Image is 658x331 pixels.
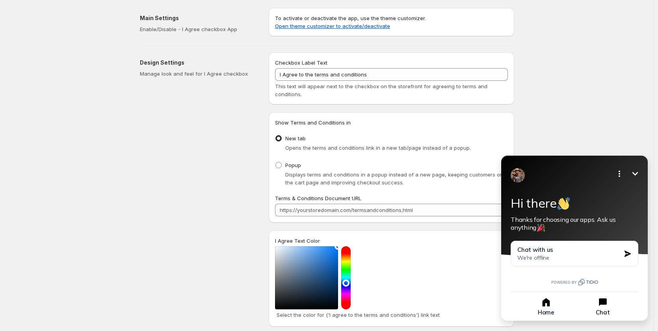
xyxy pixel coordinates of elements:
[275,83,487,97] span: This text will appear next to the checkbox on the storefront for agreeing to terms and conditions.
[140,59,256,67] h2: Design Settings
[140,14,256,22] h2: Main Settings
[275,204,508,216] input: https://yourstoredomain.com/termsandconditions.html
[275,237,320,245] label: I Agree Text Color
[275,119,351,126] span: Show Terms and Conditions in
[285,145,471,151] span: Opens the terms and conditions link in a new tab/page instead of a popup.
[140,25,256,33] p: Enable/Disable - I Agree checkbox App
[285,135,306,141] span: New tab
[275,60,327,66] span: Checkbox Label Text
[277,311,506,319] p: Select the color for ('I agree to the terms and conditions') link text
[275,23,390,29] a: Open theme customizer to activate/deactivate
[285,171,503,186] span: Displays terms and conditions in a popup instead of a new page, keeping customers on the cart pag...
[285,162,301,168] span: Popup
[491,146,658,331] iframe: Tidio Chat
[275,195,361,201] span: Terms & Conditions Document URL
[140,70,256,78] p: Manage look and feel for I Agree checkbox
[275,14,508,30] p: To activate or deactivate the app, use the theme customizer.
